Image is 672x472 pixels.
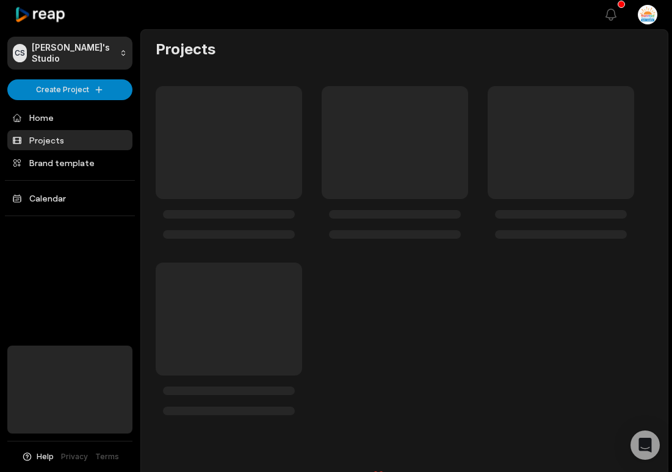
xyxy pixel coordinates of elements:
[7,188,132,208] a: Calendar
[95,451,119,462] a: Terms
[7,107,132,128] a: Home
[61,451,88,462] a: Privacy
[7,130,132,150] a: Projects
[630,430,660,460] div: Open Intercom Messenger
[32,42,115,64] p: [PERSON_NAME]'s Studio
[13,44,27,62] div: CS
[7,153,132,173] a: Brand template
[21,451,54,462] button: Help
[156,40,215,59] h2: Projects
[37,451,54,462] span: Help
[7,79,132,100] button: Create Project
